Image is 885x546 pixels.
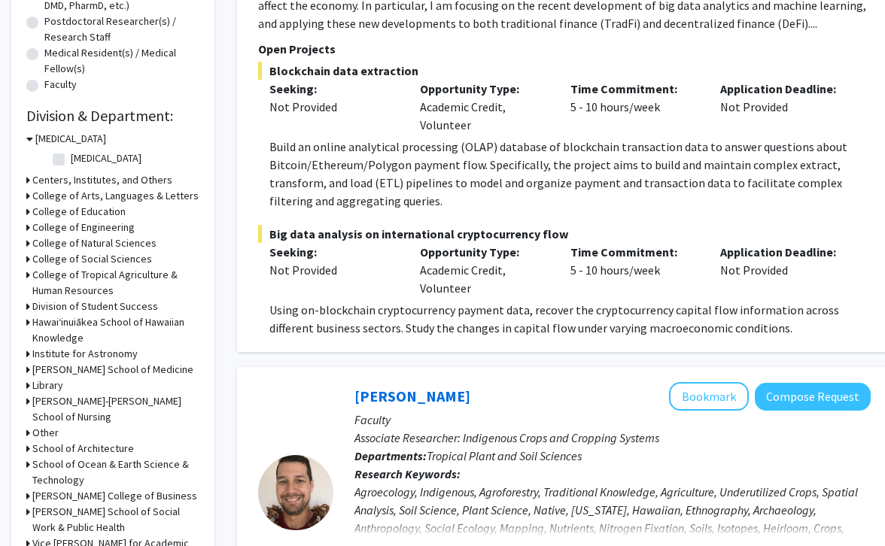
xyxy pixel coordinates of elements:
h3: [PERSON_NAME]-[PERSON_NAME] School of Nursing [32,393,199,425]
p: Using on-blockchain cryptocurrency payment data, recover the cryptocurrency capital flow informat... [269,301,871,337]
label: Medical Resident(s) / Medical Fellow(s) [44,45,199,77]
p: Application Deadline: [720,243,848,261]
div: Not Provided [709,80,859,134]
a: [PERSON_NAME] [354,387,470,405]
h3: [PERSON_NAME] School of Medicine [32,362,193,378]
div: 5 - 10 hours/week [559,243,710,297]
p: Faculty [354,411,871,429]
div: Not Provided [269,98,397,116]
h3: College of Engineering [32,220,135,235]
p: Associate Researcher: Indigenous Crops and Cropping Systems [354,429,871,447]
iframe: Chat [11,478,64,535]
h2: Division & Department: [26,107,199,125]
div: Not Provided [709,243,859,297]
button: Add Noa Lincoln to Bookmarks [669,382,749,411]
div: 5 - 10 hours/week [559,80,710,134]
h3: Division of Student Success [32,299,158,314]
div: Not Provided [269,261,397,279]
h3: Centers, Institutes, and Others [32,172,172,188]
h3: School of Ocean & Earth Science & Technology [32,457,199,488]
h3: [MEDICAL_DATA] [35,131,106,147]
h3: Institute for Astronomy [32,346,138,362]
p: Application Deadline: [720,80,848,98]
p: Time Commitment: [570,80,698,98]
p: Opportunity Type: [420,243,548,261]
label: Faculty [44,77,77,93]
span: Big data analysis on international cryptocurrency flow [258,225,871,243]
h3: Other [32,425,59,441]
p: Seeking: [269,80,397,98]
label: [MEDICAL_DATA] [71,150,141,166]
h3: [PERSON_NAME] School of Social Work & Public Health [32,504,199,535]
button: Compose Request to Noa Lincoln [755,383,871,411]
p: Opportunity Type: [420,80,548,98]
h3: College of Tropical Agriculture & Human Resources [32,267,199,299]
h3: College of Social Sciences [32,251,152,267]
h3: College of Arts, Languages & Letters [32,188,199,204]
h3: Library [32,378,63,393]
span: Tropical Plant and Soil Sciences [427,448,582,463]
p: Build an online analytical processing (OLAP) database of blockchain transaction data to answer qu... [269,138,871,210]
p: Time Commitment: [570,243,698,261]
div: Academic Credit, Volunteer [409,243,559,297]
label: Postdoctoral Researcher(s) / Research Staff [44,14,199,45]
h3: College of Education [32,204,126,220]
div: Academic Credit, Volunteer [409,80,559,134]
p: Open Projects [258,40,871,58]
h3: [PERSON_NAME] College of Business [32,488,197,504]
span: Blockchain data extraction [258,62,871,80]
h3: Hawaiʻinuiākea School of Hawaiian Knowledge [32,314,199,346]
h3: School of Architecture [32,441,134,457]
h3: College of Natural Sciences [32,235,157,251]
b: Research Keywords: [354,466,461,481]
p: Seeking: [269,243,397,261]
b: Departments: [354,448,427,463]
